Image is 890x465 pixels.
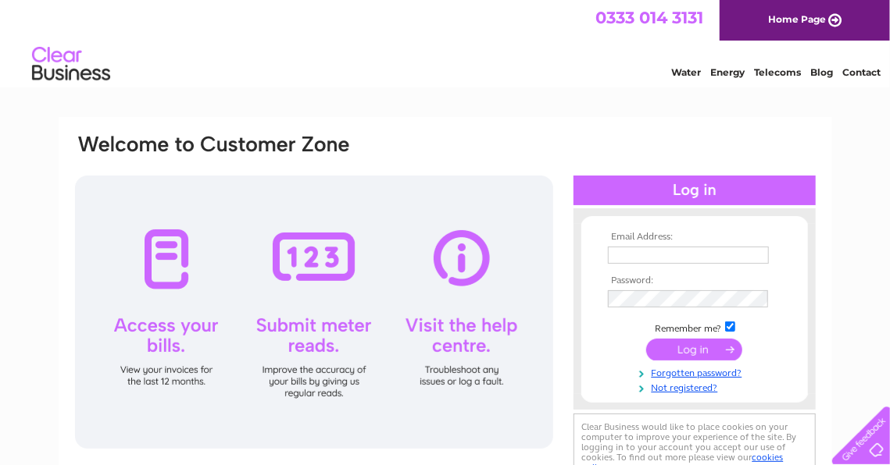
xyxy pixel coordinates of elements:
th: Email Address: [604,232,785,243]
a: Telecoms [754,66,801,78]
a: Forgotten password? [608,364,785,379]
div: Clear Business is a trading name of Verastar Limited (registered in [GEOGRAPHIC_DATA] No. 3667643... [77,9,815,76]
td: Remember me? [604,319,785,335]
a: Contact [842,66,881,78]
a: 0333 014 3131 [595,8,703,27]
input: Submit [646,339,742,360]
a: Not registered? [608,379,785,394]
th: Password: [604,275,785,286]
a: Blog [810,66,833,78]
a: Water [671,66,701,78]
a: Energy [710,66,745,78]
img: logo.png [31,41,111,88]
